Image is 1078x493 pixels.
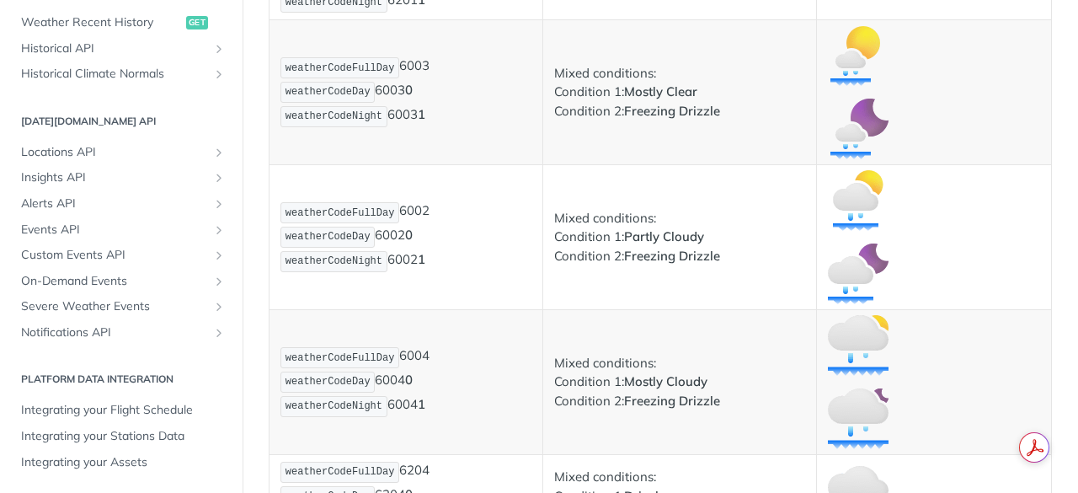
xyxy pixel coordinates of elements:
span: Integrating your Assets [21,454,226,471]
a: Notifications APIShow subpages for Notifications API [13,320,230,346]
button: Show subpages for Historical API [212,42,226,56]
span: weatherCodeFullDay [286,352,395,364]
h2: Platform DATA integration [13,372,230,387]
button: Show subpages for On-Demand Events [212,275,226,288]
a: Locations APIShow subpages for Locations API [13,140,230,165]
button: Show subpages for Alerts API [212,197,226,211]
h2: [DATE][DOMAIN_NAME] API [13,114,230,129]
span: weatherCodeDay [286,231,371,243]
span: Expand image [828,410,889,426]
strong: 0 [405,372,413,388]
span: weatherCodeFullDay [286,466,395,478]
strong: 0 [405,82,413,98]
button: Show subpages for Events API [212,223,226,237]
a: Integrating your Flight Schedule [13,398,230,423]
a: Integrating your Assets [13,450,230,475]
span: Expand image [828,120,889,136]
span: Weather Recent History [21,14,182,31]
strong: 1 [418,106,425,122]
span: weatherCodeDay [286,86,371,98]
button: Show subpages for Locations API [212,146,226,159]
img: partly_cloudy_freezing_drizzle_night [828,244,889,304]
span: Insights API [21,169,208,186]
p: 6004 6004 6004 [280,346,531,418]
strong: Freezing Drizzle [624,248,720,264]
span: Custom Events API [21,247,208,264]
span: weatherCodeDay [286,376,371,388]
a: Insights APIShow subpages for Insights API [13,165,230,190]
button: Show subpages for Historical Climate Normals [212,67,226,81]
p: 6003 6003 6003 [280,56,531,128]
span: Notifications API [21,324,208,341]
span: weatherCodeNight [286,255,382,267]
img: mostly_clear_freezing_drizzle_day [828,25,889,86]
a: Alerts APIShow subpages for Alerts API [13,191,230,217]
p: Mixed conditions: Condition 1: Condition 2: [554,354,805,411]
span: get [186,16,208,29]
p: Mixed conditions: Condition 1: Condition 2: [554,209,805,266]
span: Severe Weather Events [21,298,208,315]
strong: Freezing Drizzle [624,393,720,409]
strong: 0 [405,227,413,243]
a: Custom Events APIShow subpages for Custom Events API [13,243,230,268]
span: weatherCodeNight [286,110,382,122]
a: Historical APIShow subpages for Historical API [13,36,230,62]
span: Expand image [828,46,889,62]
span: Expand image [828,265,889,281]
strong: Mostly Clear [624,83,697,99]
span: Integrating your Flight Schedule [21,402,226,419]
a: Integrating your Stations Data [13,424,230,449]
span: Historical API [21,40,208,57]
a: Weather Recent Historyget [13,10,230,35]
span: weatherCodeFullDay [286,62,395,74]
strong: 1 [418,251,425,267]
span: Expand image [828,191,889,207]
p: 6002 6002 6002 [280,201,531,273]
span: Events API [21,222,208,238]
img: mostly_clear_freezing_drizzle_night [828,99,889,159]
a: Events APIShow subpages for Events API [13,217,230,243]
a: Historical Climate NormalsShow subpages for Historical Climate Normals [13,62,230,87]
a: On-Demand EventsShow subpages for On-Demand Events [13,269,230,294]
span: Integrating your Stations Data [21,428,226,445]
button: Show subpages for Notifications API [212,326,226,340]
strong: Partly Cloudy [624,228,704,244]
img: partly_cloudy_freezing_drizzle_day [828,170,889,231]
strong: 1 [418,396,425,412]
img: mostly_cloudy_freezing_drizzle_day [828,315,889,376]
span: Expand image [828,336,889,352]
img: mostly_cloudy_freezing_drizzle_night [828,389,889,449]
strong: Mostly Cloudy [624,373,707,389]
span: On-Demand Events [21,273,208,290]
button: Show subpages for Custom Events API [212,249,226,262]
strong: Freezing Drizzle [624,103,720,119]
span: Historical Climate Normals [21,66,208,83]
a: Severe Weather EventsShow subpages for Severe Weather Events [13,294,230,319]
span: Locations API [21,144,208,161]
span: weatherCodeFullDay [286,207,395,219]
span: Alerts API [21,196,208,212]
button: Show subpages for Severe Weather Events [212,300,226,313]
p: Mixed conditions: Condition 1: Condition 2: [554,64,805,121]
span: weatherCodeNight [286,400,382,412]
button: Show subpages for Insights API [212,171,226,185]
